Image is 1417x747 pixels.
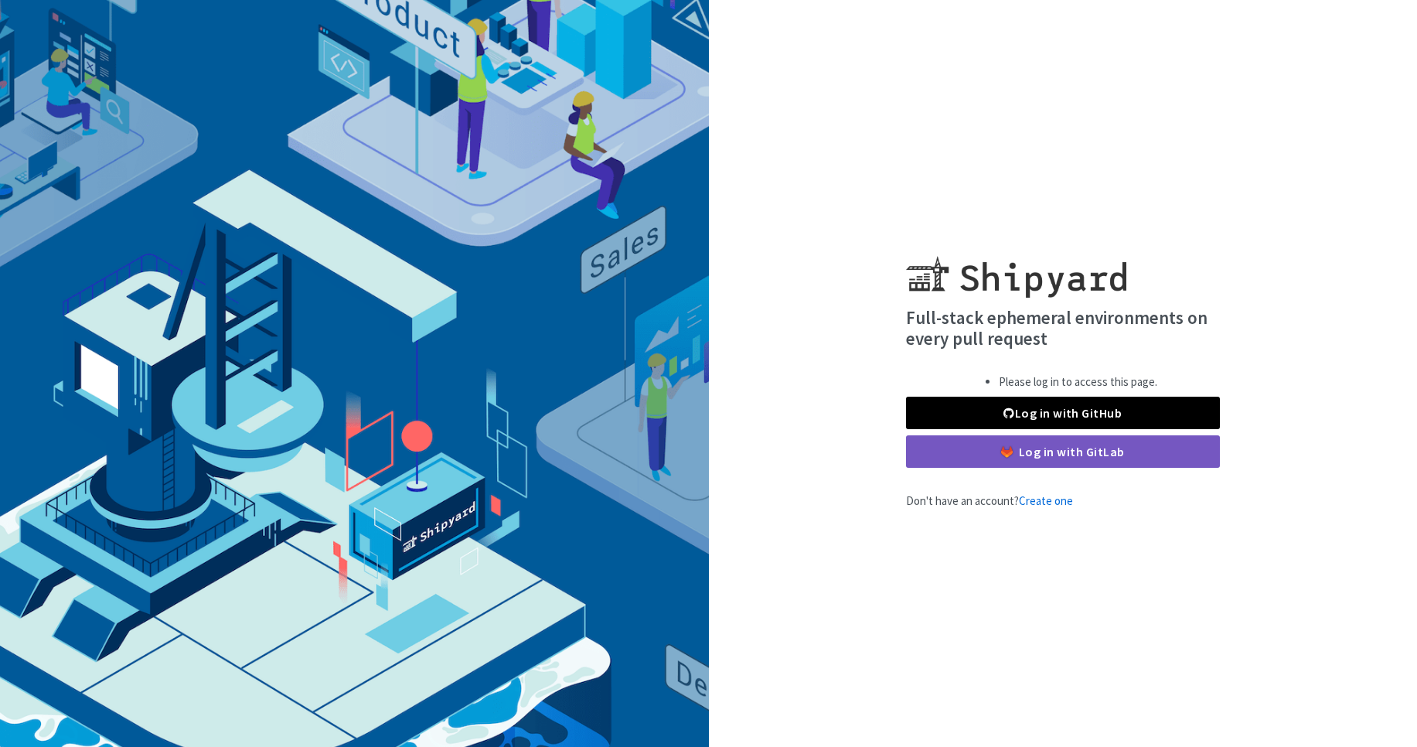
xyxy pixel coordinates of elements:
[999,373,1157,391] li: Please log in to access this page.
[906,307,1220,350] h4: Full-stack ephemeral environments on every pull request
[1019,493,1073,508] a: Create one
[906,397,1220,429] a: Log in with GitHub
[1001,446,1013,458] img: gitlab-color.svg
[906,237,1126,298] img: Shipyard logo
[906,493,1073,508] span: Don't have an account?
[906,435,1220,468] a: Log in with GitLab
